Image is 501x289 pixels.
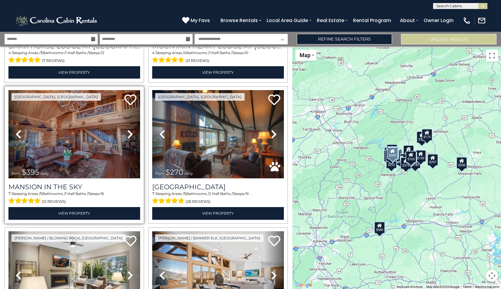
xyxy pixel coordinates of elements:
[314,15,347,26] a: Real Estate
[477,16,486,25] img: mail-regular-white.png
[297,34,392,44] a: Refine Search Filters
[8,191,140,206] div: Sleeping Areas / Bathrooms / Sleeps:
[152,207,284,219] a: View Property
[66,50,88,55] span: 1 Half Baths /
[152,50,155,55] span: 4
[11,93,101,101] a: [GEOGRAPHIC_DATA], [GEOGRAPHIC_DATA]
[152,50,284,65] div: Sleeping Areas / Bathrooms / Sleeps:
[300,52,310,58] span: Map
[42,198,66,206] span: (12 reviews)
[15,15,99,27] img: White-1-2.png
[397,15,418,26] a: About
[486,50,498,62] button: Toggle fullscreen view
[8,50,11,55] span: 4
[422,129,432,141] div: $175
[387,144,398,156] div: $125
[8,191,11,196] span: 7
[40,171,49,176] span: daily
[11,234,126,242] a: [PERSON_NAME] / Blowing Rock, [GEOGRAPHIC_DATA]
[155,234,263,242] a: [PERSON_NAME] / Banner Elk, [GEOGRAPHIC_DATA]
[486,270,498,282] button: Map camera controls
[294,281,314,289] img: Google
[101,191,104,196] span: 16
[152,191,154,196] span: 7
[185,171,193,176] span: daily
[400,157,411,169] div: $375
[386,146,397,158] div: $425
[209,191,233,196] span: 2 Half Baths /
[8,183,140,191] a: Mansion In The Sky
[184,191,186,196] span: 5
[152,66,284,79] a: View Property
[264,15,311,26] a: Local Area Guide
[386,149,397,161] div: $424
[475,285,499,288] a: Report a map error
[8,66,140,79] a: View Property
[416,150,426,162] div: $130
[245,191,249,196] span: 19
[185,57,209,65] span: (21 reviews)
[191,17,210,24] span: My Favs
[268,94,280,107] a: Add to favorites
[387,147,398,159] div: $395
[124,94,136,107] a: Add to favorites
[165,168,183,177] span: $270
[124,235,136,248] a: Add to favorites
[184,50,186,55] span: 4
[374,222,385,234] div: $580
[294,281,314,289] a: Open this area in Google Maps (opens a new window)
[416,131,427,143] div: $175
[185,198,210,206] span: (28 reviews)
[384,150,395,162] div: $230
[401,34,496,44] button: Update Results
[386,157,397,169] div: $225
[11,171,21,176] span: from
[268,235,280,248] a: Add to favorites
[42,57,65,65] span: (7 reviews)
[426,285,459,288] span: Map data ©2025 Google
[457,157,467,169] div: $550
[463,16,471,25] img: phone-regular-white.png
[8,50,140,65] div: Sleeping Areas / Bathrooms / Sleeps:
[406,151,416,163] div: $165
[152,90,284,178] img: thumbnail_163276095.jpeg
[209,50,232,55] span: 1 Half Baths /
[152,191,284,206] div: Sleeping Areas / Bathrooms / Sleeps:
[155,171,164,176] span: from
[427,154,438,166] div: $297
[396,154,407,166] div: $230
[463,285,471,288] a: Terms (opens in new tab)
[40,50,43,55] span: 3
[403,145,414,157] div: $349
[40,191,42,196] span: 5
[397,285,423,289] button: Keyboard shortcuts
[152,183,284,191] a: [GEOGRAPHIC_DATA]
[22,168,39,177] span: $395
[388,147,399,159] div: $270
[8,90,140,178] img: thumbnail_163263804.jpeg
[421,15,457,26] a: Owner Login
[8,207,140,219] a: View Property
[295,50,316,61] button: Change map style
[245,50,248,55] span: 10
[152,183,284,191] h3: Majestic Mountain Haus
[155,93,245,101] a: [GEOGRAPHIC_DATA], [GEOGRAPHIC_DATA]
[217,15,261,26] a: Browse Rentals
[101,50,104,55] span: 12
[65,191,88,196] span: 1 Half Baths /
[182,17,211,24] a: My Favs
[350,15,394,26] a: Rental Program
